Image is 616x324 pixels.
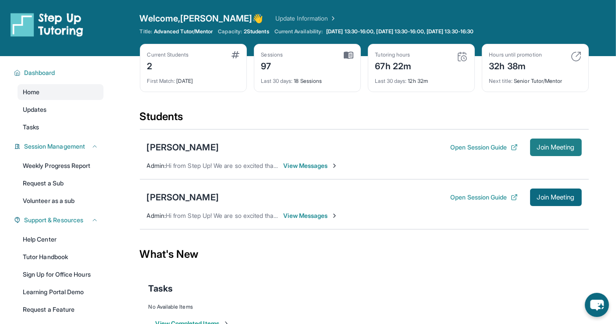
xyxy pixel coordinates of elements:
[489,58,542,72] div: 32h 38m
[147,72,239,85] div: [DATE]
[18,284,103,300] a: Learning Portal Demo
[147,51,189,58] div: Current Students
[18,175,103,191] a: Request a Sub
[328,14,337,23] img: Chevron Right
[23,88,39,96] span: Home
[537,195,575,200] span: Join Meeting
[489,78,513,84] span: Next title :
[24,68,55,77] span: Dashboard
[231,51,239,58] img: card
[261,78,293,84] span: Last 30 days :
[18,231,103,247] a: Help Center
[18,267,103,282] a: Sign Up for Office Hours
[274,28,323,35] span: Current Availability:
[530,189,582,206] button: Join Meeting
[147,191,219,203] div: [PERSON_NAME]
[140,110,589,129] div: Students
[275,14,337,23] a: Update Information
[18,249,103,265] a: Tutor Handbook
[375,58,412,72] div: 67h 22m
[530,139,582,156] button: Join Meeting
[147,58,189,72] div: 2
[18,193,103,209] a: Volunteer as a sub
[140,28,152,35] span: Title:
[261,72,353,85] div: 18 Sessions
[18,102,103,117] a: Updates
[18,302,103,317] a: Request a Feature
[489,51,542,58] div: Hours until promotion
[147,212,166,219] span: Admin :
[11,12,83,37] img: logo
[147,141,219,153] div: [PERSON_NAME]
[489,72,581,85] div: Senior Tutor/Mentor
[149,303,580,310] div: No Available Items
[326,28,474,35] span: [DATE] 13:30-16:00, [DATE] 13:30-16:00, [DATE] 13:30-16:30
[18,158,103,174] a: Weekly Progress Report
[21,142,98,151] button: Session Management
[261,58,283,72] div: 97
[147,162,166,169] span: Admin :
[450,193,517,202] button: Open Session Guide
[344,51,353,59] img: card
[154,28,213,35] span: Advanced Tutor/Mentor
[147,78,175,84] span: First Match :
[24,142,85,151] span: Session Management
[23,123,39,132] span: Tasks
[21,216,98,224] button: Support & Resources
[324,28,475,35] a: [DATE] 13:30-16:00, [DATE] 13:30-16:00, [DATE] 13:30-16:30
[284,161,338,170] span: View Messages
[23,105,47,114] span: Updates
[261,51,283,58] div: Sessions
[375,78,407,84] span: Last 30 days :
[585,293,609,317] button: chat-button
[537,145,575,150] span: Join Meeting
[244,28,269,35] span: 2 Students
[18,119,103,135] a: Tasks
[21,68,98,77] button: Dashboard
[571,51,581,62] img: card
[331,212,338,219] img: Chevron-Right
[140,12,263,25] span: Welcome, [PERSON_NAME] 👋
[457,51,467,62] img: card
[375,72,467,85] div: 12h 32m
[18,84,103,100] a: Home
[218,28,242,35] span: Capacity:
[331,162,338,169] img: Chevron-Right
[149,282,173,295] span: Tasks
[450,143,517,152] button: Open Session Guide
[24,216,83,224] span: Support & Resources
[375,51,412,58] div: Tutoring hours
[284,211,338,220] span: View Messages
[140,235,589,274] div: What's New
